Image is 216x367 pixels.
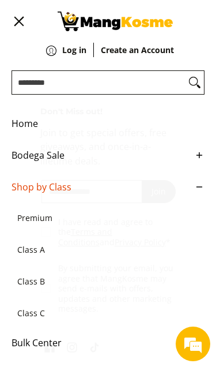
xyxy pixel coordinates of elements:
strong: Create an Account [101,44,174,55]
a: Shop by Class [12,171,204,203]
span: Home [12,108,187,140]
button: Search [185,71,204,94]
a: Class C [17,298,204,329]
a: Bulk Center [12,327,204,359]
strong: Log in [62,44,86,55]
span: Premium [17,203,187,234]
div: Minimize live chat window [180,6,207,33]
img: Bodega Sale l Mang Kosme: Cost-Efficient &amp; Quality Home Appliances | Page 3 [58,12,173,31]
span: Shop by Class [12,171,187,203]
a: Class B [17,266,204,298]
textarea: Type your message and click 'Submit' [6,299,210,340]
span: Class C [17,298,187,329]
a: Premium [17,203,204,234]
span: Class B [17,266,187,298]
a: Bodega Sale [12,140,204,171]
a: Log in [62,46,86,72]
a: Create an Account [101,46,174,72]
span: Bulk Center [12,327,187,359]
span: Bodega Sale [12,140,187,171]
em: Submit [160,340,200,355]
a: Class A [17,234,204,266]
div: Leave a message [60,65,188,80]
span: Class A [17,234,187,266]
span: We are offline. Please leave us a message. [20,137,196,254]
a: Home [12,108,204,140]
